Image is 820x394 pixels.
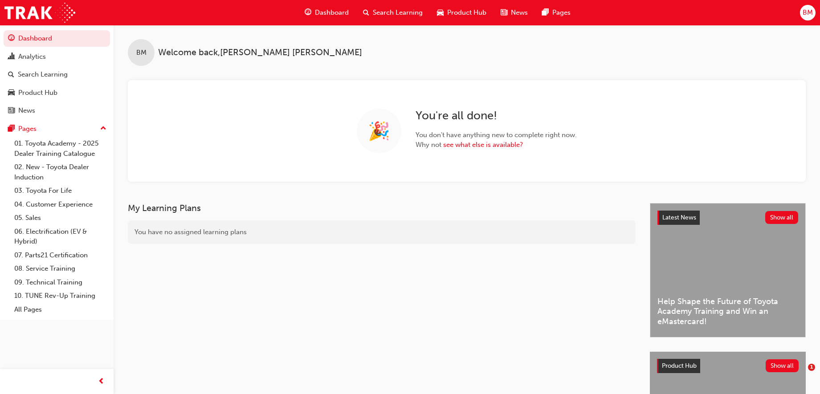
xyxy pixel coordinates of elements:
span: car-icon [437,7,444,18]
span: search-icon [363,7,369,18]
a: news-iconNews [494,4,535,22]
span: chart-icon [8,53,15,61]
span: Welcome back , [PERSON_NAME] [PERSON_NAME] [158,48,362,58]
a: 06. Electrification (EV & Hybrid) [11,225,110,248]
span: BM [136,48,147,58]
a: 08. Service Training [11,262,110,276]
div: Search Learning [18,69,68,80]
a: 03. Toyota For Life [11,184,110,198]
span: pages-icon [542,7,549,18]
button: Show all [766,359,799,372]
span: news-icon [501,7,507,18]
span: car-icon [8,89,15,97]
a: 10. TUNE Rev-Up Training [11,289,110,303]
span: Help Shape the Future of Toyota Academy Training and Win an eMastercard! [657,297,798,327]
a: car-iconProduct Hub [430,4,494,22]
span: Latest News [662,214,696,221]
span: Pages [552,8,571,18]
a: pages-iconPages [535,4,578,22]
div: Product Hub [18,88,57,98]
div: News [18,106,35,116]
span: Product Hub [662,362,697,370]
a: guage-iconDashboard [298,4,356,22]
div: Analytics [18,52,46,62]
a: 05. Sales [11,211,110,225]
button: Pages [4,121,110,137]
span: guage-icon [8,35,15,43]
a: All Pages [11,303,110,317]
span: prev-icon [98,376,105,387]
iframe: Intercom live chat [790,364,811,385]
span: 🎉 [368,126,390,136]
a: 09. Technical Training [11,276,110,289]
span: Why not [416,140,577,150]
a: Latest NewsShow allHelp Shape the Future of Toyota Academy Training and Win an eMastercard! [650,203,806,337]
h2: You're all done! [416,109,577,123]
span: up-icon [100,123,106,134]
a: Analytics [4,49,110,65]
a: Product Hub [4,85,110,101]
img: Trak [4,3,75,23]
span: Product Hub [447,8,486,18]
span: news-icon [8,107,15,115]
a: Latest NewsShow all [657,211,798,225]
span: You don't have anything new to complete right now. [416,130,577,140]
a: 04. Customer Experience [11,198,110,211]
a: Dashboard [4,30,110,47]
h3: My Learning Plans [128,203,636,213]
a: Search Learning [4,66,110,83]
span: pages-icon [8,125,15,133]
span: 1 [808,364,815,371]
span: guage-icon [305,7,311,18]
button: BM [800,5,816,20]
button: Show all [765,211,799,224]
a: 02. New - Toyota Dealer Induction [11,160,110,184]
a: 07. Parts21 Certification [11,248,110,262]
a: Product HubShow all [657,359,799,373]
span: BM [803,8,813,18]
a: 01. Toyota Academy - 2025 Dealer Training Catalogue [11,137,110,160]
span: search-icon [8,71,14,79]
a: search-iconSearch Learning [356,4,430,22]
span: Search Learning [373,8,423,18]
div: You have no assigned learning plans [128,220,636,244]
span: Dashboard [315,8,349,18]
a: News [4,102,110,119]
button: DashboardAnalyticsSearch LearningProduct HubNews [4,28,110,121]
span: News [511,8,528,18]
a: see what else is available? [443,141,523,149]
div: Pages [18,124,37,134]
